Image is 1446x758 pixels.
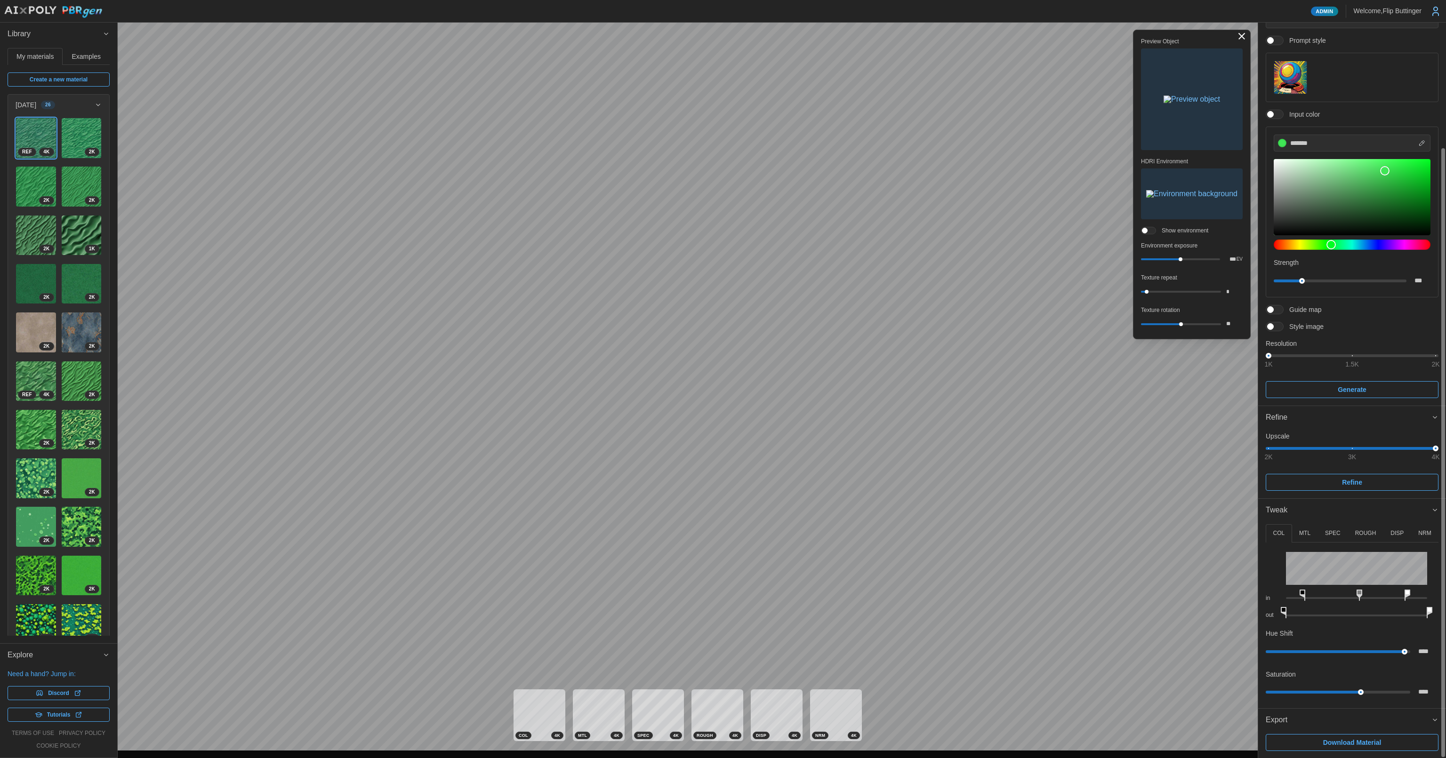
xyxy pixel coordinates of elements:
[89,537,95,544] span: 2 K
[22,148,32,156] span: REF
[89,634,95,642] span: 2 K
[8,708,110,722] a: Tutorials
[16,166,56,207] a: boqkfvxbbOjMutyRHGKL2K
[1266,381,1438,398] button: Generate
[62,604,102,644] img: JIx6fvLqBZJGumvRXklA
[61,118,102,159] a: q0vw38aQZgD4Kdg1mAp22K
[62,215,102,255] img: a84INDvayQnYgVXGEuqg
[43,488,49,496] span: 2 K
[61,263,102,304] a: iCEPch3Kb0xmWMXShBb82K
[673,732,679,739] span: 4 K
[1342,474,1362,490] span: Refine
[4,6,103,18] img: AIxPoly PBRgen
[48,686,69,700] span: Discord
[1266,412,1431,423] div: Refine
[1258,499,1446,522] button: Tweak
[519,732,528,739] span: COL
[43,343,49,350] span: 2 K
[16,458,56,498] img: 3Yr8vjJbytiU4ROlpubM
[43,585,49,593] span: 2 K
[89,488,95,496] span: 2 K
[61,166,102,207] a: zQ9ANFm9kuMRtXXB2JhQ2K
[45,101,51,109] span: 26
[61,312,102,353] a: kor58b8uE6mNjOAu8gb22K
[16,410,56,450] img: 0ndjoLmTL3qp2SIOSGqp
[16,361,56,402] a: aiC12pWy6Xutcj6BLpMl4KREF
[1237,257,1243,262] p: EV
[1258,406,1446,429] button: Refine
[1266,611,1278,619] p: out
[47,708,71,721] span: Tutorials
[8,72,110,87] a: Create a new material
[1266,474,1438,491] button: Refine
[16,604,56,645] a: C8H5ggEhx4WbGVSG4gl92K
[1141,38,1243,46] p: Preview Object
[61,458,102,499] a: fXFLWg2OPK5Qq9ZLCLLR2K
[16,118,56,159] a: 7iW9shBEnZEKqAfjFrre4KREF
[1266,734,1438,751] button: Download Material
[89,391,95,399] span: 2 K
[62,264,102,304] img: iCEPch3Kb0xmWMXShBb8
[1284,110,1320,119] span: Input color
[89,439,95,447] span: 2 K
[16,264,56,304] img: YzdBNDFeX5fv5DpmRXlt
[16,100,36,110] p: [DATE]
[16,506,56,547] a: 0TKNrik5WiGGK1ZhTtNs2K
[43,148,49,156] span: 4 K
[1418,529,1431,537] p: NRM
[36,742,80,750] a: cookie policy
[16,361,56,401] img: aiC12pWy6Xutcj6BLpMl
[61,361,102,402] a: CkIcZ3wonzCWZ59gJ6iX2K
[1284,305,1321,314] span: Guide map
[1284,322,1324,331] span: Style image
[61,409,102,450] a: ObTytjbR9DltrlHCpY232K
[62,312,102,352] img: kor58b8uE6mNjOAu8gb2
[1266,709,1431,732] span: Export
[8,23,103,46] span: Library
[61,215,102,256] a: a84INDvayQnYgVXGEuqg1K
[1390,529,1404,537] p: DISP
[1141,274,1243,282] p: Texture repeat
[792,732,797,739] span: 4 K
[16,118,56,158] img: 7iW9shBEnZEKqAfjFrre
[1141,158,1243,166] p: HDRI Environment
[1266,339,1438,348] p: Resolution
[43,294,49,301] span: 2 K
[1323,734,1382,750] span: Download Material
[614,732,619,739] span: 4 K
[815,732,825,739] span: NRM
[62,507,102,547] img: Te4yH9utHhpAkRTuWc8K
[1284,36,1326,45] span: Prompt style
[43,537,49,544] span: 2 K
[61,604,102,645] a: JIx6fvLqBZJGumvRXklA2K
[16,507,56,547] img: 0TKNrik5WiGGK1ZhTtNs
[43,197,49,204] span: 2 K
[43,245,49,253] span: 2 K
[12,729,54,737] a: terms of use
[89,343,95,350] span: 2 K
[8,115,109,752] div: [DATE]26
[1266,629,1293,638] p: Hue Shift
[1141,242,1243,250] p: Environment exposure
[1266,431,1438,441] p: Upscale
[62,458,102,498] img: fXFLWg2OPK5Qq9ZLCLLR
[554,732,560,739] span: 4 K
[22,391,32,399] span: REF
[1258,522,1446,708] div: Tweak
[62,410,102,450] img: ObTytjbR9DltrlHCpY23
[697,732,713,739] span: ROUGH
[61,555,102,596] a: oRCiRBXBLnYm30lE9Pgh2K
[1274,258,1430,267] p: Strength
[61,506,102,547] a: Te4yH9utHhpAkRTuWc8K2K
[1141,168,1243,219] button: Environment background
[1164,96,1220,103] img: Preview object
[16,556,56,596] img: moxPEuJyQ7ODztTzCQJy
[89,245,95,253] span: 1 K
[851,732,857,739] span: 4 K
[1274,61,1307,94] img: Prompt style
[1266,594,1278,602] p: in
[8,95,109,115] button: [DATE]26
[1273,529,1285,537] p: COL
[43,439,49,447] span: 2 K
